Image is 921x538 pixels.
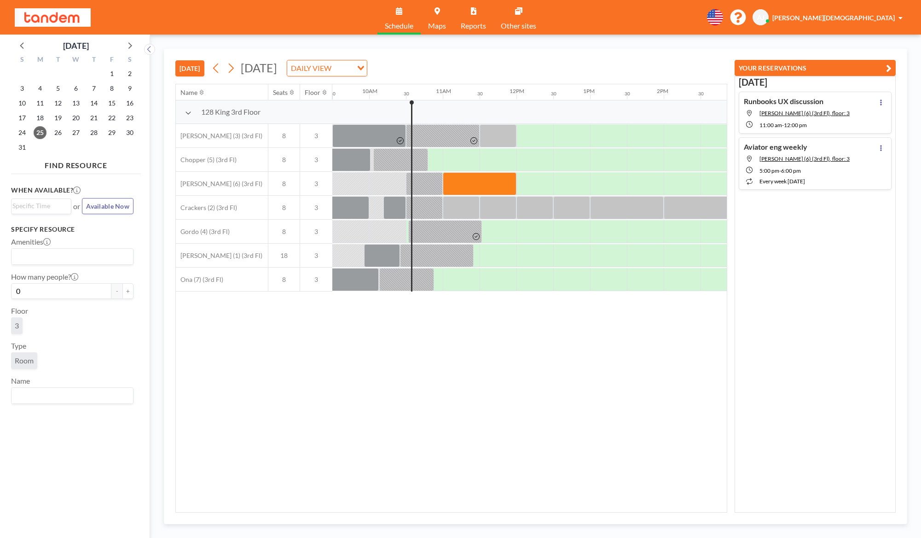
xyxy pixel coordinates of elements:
span: Ona (7) (3rd Fl) [176,275,223,284]
span: Available Now [86,202,129,210]
span: AJ [757,13,765,22]
div: 30 [477,91,483,97]
span: 3 [300,204,332,212]
div: 30 [698,91,704,97]
label: Amenities [11,237,51,246]
span: Monday, August 11, 2025 [34,97,46,110]
span: [PERSON_NAME][DEMOGRAPHIC_DATA] [772,14,895,22]
div: Search for option [12,249,133,264]
span: 3 [300,180,332,188]
div: 30 [404,91,409,97]
span: Wednesday, August 20, 2025 [70,111,82,124]
span: [DATE] [241,61,277,75]
div: F [103,54,121,66]
span: Monday, August 4, 2025 [34,82,46,95]
div: Search for option [12,199,71,213]
span: 128 King 3rd Floor [201,107,261,117]
label: Name [11,376,30,386]
span: 8 [268,156,300,164]
span: Saturday, August 2, 2025 [123,67,136,80]
input: Search for option [12,201,66,211]
span: Room [15,356,34,365]
span: Tuesday, August 19, 2025 [52,111,64,124]
input: Search for option [334,62,352,74]
div: T [85,54,103,66]
div: 1PM [583,88,595,94]
span: - [782,122,784,129]
div: M [31,54,49,66]
span: 8 [268,228,300,236]
span: Other sites [501,22,536,29]
button: Available Now [82,198,133,214]
span: 8 [268,204,300,212]
div: 30 [625,91,630,97]
button: [DATE] [175,60,204,76]
span: [PERSON_NAME] (3) (3rd Fl) [176,132,262,140]
span: Tuesday, August 26, 2025 [52,126,64,139]
div: Floor [305,88,320,97]
span: Friday, August 29, 2025 [105,126,118,139]
span: 8 [268,180,300,188]
span: 6:00 PM [781,167,801,174]
img: organization-logo [15,8,91,27]
span: 8 [268,132,300,140]
h4: FIND RESOURCE [11,157,141,170]
span: Thursday, August 21, 2025 [87,111,100,124]
div: Name [180,88,197,97]
label: How many people? [11,272,78,281]
span: Thursday, August 28, 2025 [87,126,100,139]
span: Clifford (6) (3rd Fl), floor: 3 [759,110,850,117]
span: Clifford (6) (3rd Fl), floor: 3 [759,155,850,162]
span: 3 [300,251,332,260]
div: Search for option [12,388,133,403]
span: Reports [461,22,486,29]
span: Saturday, August 23, 2025 [123,111,136,124]
span: Sunday, August 3, 2025 [16,82,29,95]
div: Search for option [287,60,367,76]
span: Wednesday, August 6, 2025 [70,82,82,95]
span: Saturday, August 9, 2025 [123,82,136,95]
button: - [111,283,122,299]
div: 11AM [436,88,451,94]
span: or [73,202,80,211]
span: Sunday, August 17, 2025 [16,111,29,124]
span: Friday, August 15, 2025 [105,97,118,110]
span: - [779,167,781,174]
span: 5:00 PM [759,167,779,174]
span: 11:00 AM [759,122,782,129]
span: 3 [300,275,332,284]
span: Sunday, August 10, 2025 [16,97,29,110]
h3: [DATE] [739,76,892,88]
span: Wednesday, August 27, 2025 [70,126,82,139]
span: Thursday, August 14, 2025 [87,97,100,110]
button: + [122,283,133,299]
span: Monday, August 25, 2025 [34,126,46,139]
span: Chopper (5) (3rd Fl) [176,156,237,164]
span: Maps [428,22,446,29]
div: 12PM [510,88,524,94]
div: 10AM [362,88,377,94]
span: Friday, August 1, 2025 [105,67,118,80]
span: Monday, August 18, 2025 [34,111,46,124]
span: 3 [300,156,332,164]
span: 12:00 PM [784,122,807,129]
div: Seats [273,88,288,97]
h4: Runbooks UX discussion [744,97,823,106]
div: [DATE] [63,39,89,52]
span: Sunday, August 24, 2025 [16,126,29,139]
span: 3 [300,228,332,236]
span: Wednesday, August 13, 2025 [70,97,82,110]
label: Floor [11,306,28,316]
span: DAILY VIEW [289,62,333,74]
span: Gordo (4) (3rd Fl) [176,228,230,236]
span: Saturday, August 16, 2025 [123,97,136,110]
h4: Aviator eng weekly [744,142,807,152]
span: Saturday, August 30, 2025 [123,126,136,139]
span: 3 [300,132,332,140]
span: 8 [268,275,300,284]
div: 2PM [657,88,668,94]
span: Schedule [385,22,413,29]
div: S [13,54,31,66]
input: Search for option [12,251,128,263]
input: Search for option [12,390,128,402]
